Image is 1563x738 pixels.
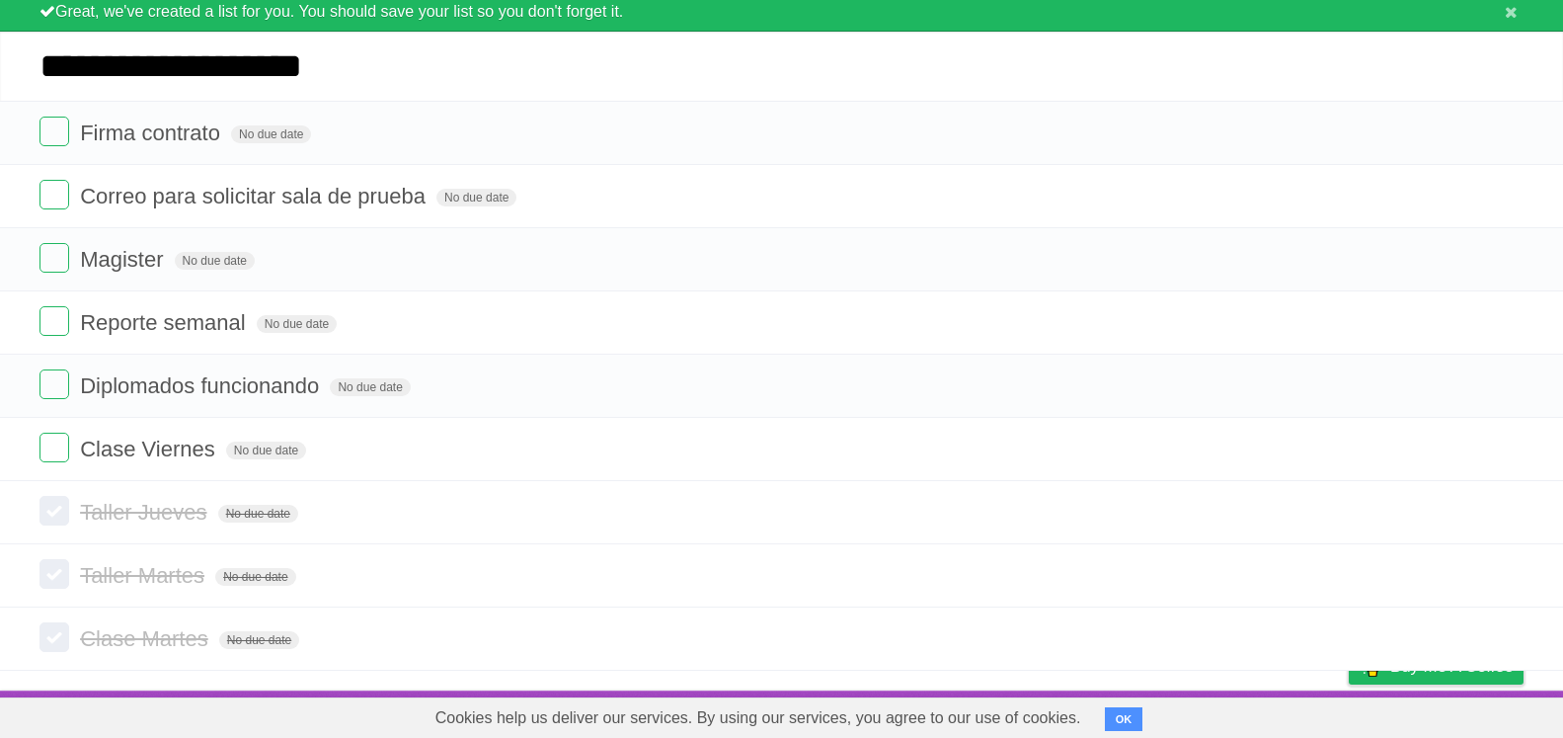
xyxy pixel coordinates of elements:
[39,243,69,273] label: Done
[80,563,209,588] span: Taller Martes
[219,631,299,649] span: No due date
[416,698,1101,738] span: Cookies help us deliver our services. By using our services, you agree to our use of cookies.
[226,442,306,459] span: No due date
[436,189,516,206] span: No due date
[39,433,69,462] label: Done
[39,306,69,336] label: Done
[1105,707,1143,731] button: OK
[80,121,225,145] span: Firma contrato
[215,568,295,586] span: No due date
[231,125,311,143] span: No due date
[218,505,298,523] span: No due date
[39,559,69,589] label: Done
[80,500,211,525] span: Taller Jueves
[330,378,410,396] span: No due date
[175,252,255,270] span: No due date
[1256,696,1299,733] a: Terms
[39,180,69,209] label: Done
[80,247,168,272] span: Magister
[257,315,337,333] span: No due date
[80,310,251,335] span: Reporte semanal
[39,369,69,399] label: Done
[1323,696,1374,733] a: Privacy
[80,626,213,651] span: Clase Martes
[1399,696,1524,733] a: Suggest a feature
[80,373,324,398] span: Diplomados funcionando
[39,496,69,526] label: Done
[1151,696,1231,733] a: Developers
[39,117,69,146] label: Done
[80,184,430,208] span: Correo para solicitar sala de prueba
[1390,649,1514,684] span: Buy me a coffee
[39,622,69,652] label: Done
[1086,696,1128,733] a: About
[80,437,220,461] span: Clase Viernes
